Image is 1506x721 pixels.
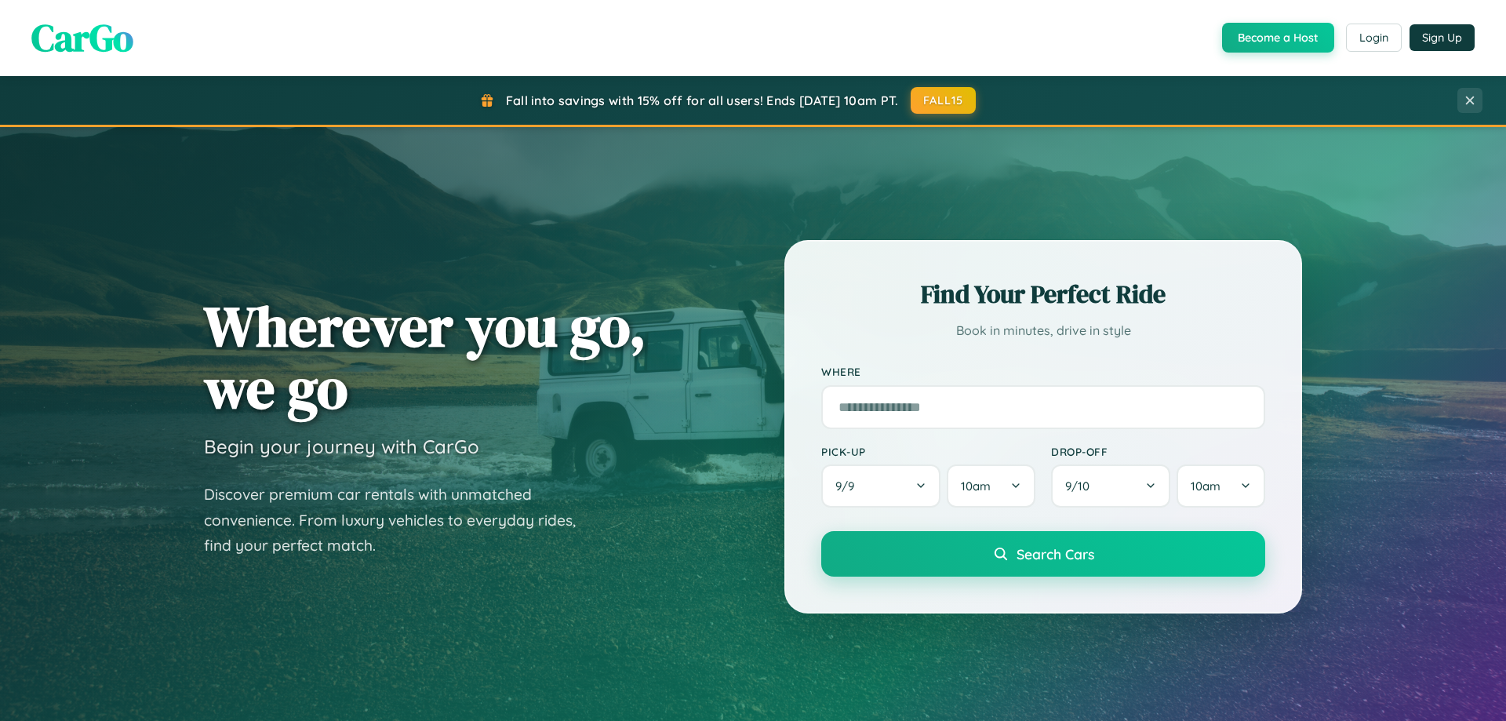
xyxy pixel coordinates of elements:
[1051,445,1265,458] label: Drop-off
[821,445,1035,458] label: Pick-up
[31,12,133,64] span: CarGo
[821,366,1265,379] label: Where
[204,482,596,559] p: Discover premium car rentals with unmatched convenience. From luxury vehicles to everyday rides, ...
[911,87,977,114] button: FALL15
[1191,479,1220,493] span: 10am
[1065,479,1097,493] span: 9 / 10
[961,479,991,493] span: 10am
[835,479,862,493] span: 9 / 9
[821,531,1265,577] button: Search Cars
[821,277,1265,311] h2: Find Your Perfect Ride
[1177,464,1265,508] button: 10am
[1410,24,1475,51] button: Sign Up
[1017,545,1094,563] span: Search Cars
[506,93,899,108] span: Fall into savings with 15% off for all users! Ends [DATE] 10am PT.
[204,435,479,458] h3: Begin your journey with CarGo
[821,319,1265,342] p: Book in minutes, drive in style
[1222,23,1334,53] button: Become a Host
[1051,464,1170,508] button: 9/10
[1346,24,1402,52] button: Login
[947,464,1035,508] button: 10am
[821,464,940,508] button: 9/9
[204,295,646,419] h1: Wherever you go, we go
